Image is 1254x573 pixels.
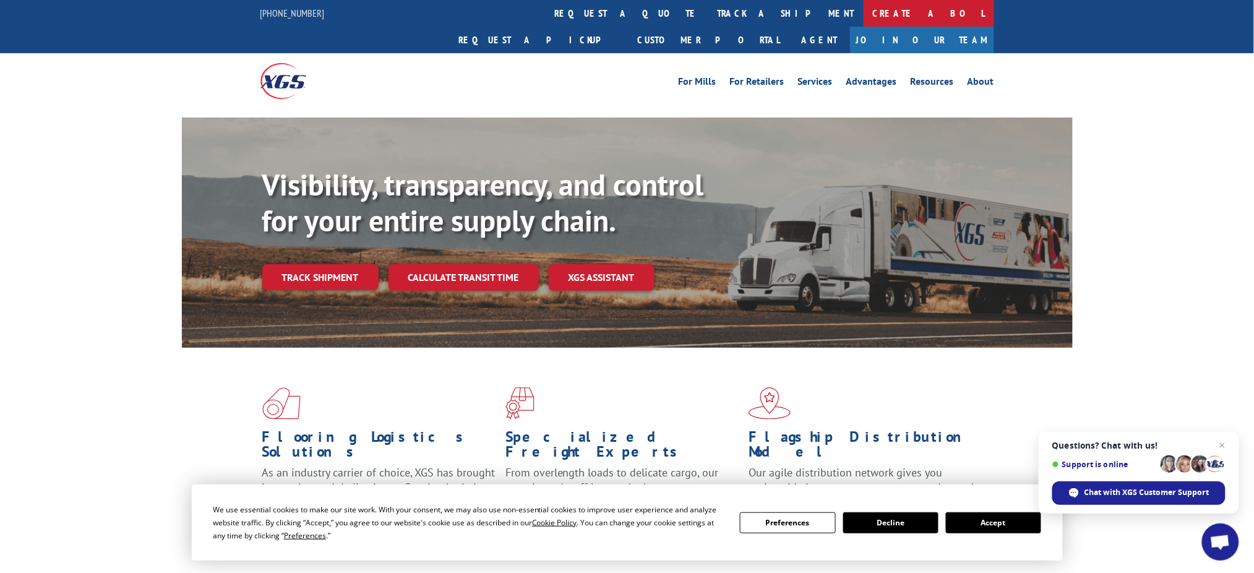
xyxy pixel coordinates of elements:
a: Resources [911,77,954,90]
span: Close chat [1215,438,1230,453]
span: Chat with XGS Customer Support [1084,487,1209,498]
a: About [968,77,994,90]
span: Our agile distribution network gives you nationwide inventory management on demand. [749,465,976,494]
div: Chat with XGS Customer Support [1052,481,1226,505]
span: Support is online [1052,460,1156,469]
a: Calculate transit time [389,264,539,291]
b: Visibility, transparency, and control for your entire supply chain. [262,165,704,239]
h1: Flagship Distribution Model [749,429,982,465]
span: As an industry carrier of choice, XGS has brought innovation and dedication to flooring logistics... [262,465,496,509]
img: xgs-icon-total-supply-chain-intelligence-red [262,387,301,420]
div: We use essential cookies to make our site work. With your consent, we may also use non-essential ... [213,503,725,542]
h1: Flooring Logistics Solutions [262,429,496,465]
a: Advantages [846,77,897,90]
a: Track shipment [262,264,379,290]
a: For Retailers [730,77,784,90]
button: Decline [843,512,938,533]
a: Agent [789,27,850,53]
a: Join Our Team [850,27,994,53]
button: Preferences [740,512,835,533]
span: Cookie Policy [532,517,577,528]
a: Request a pickup [450,27,629,53]
span: Questions? Chat with us! [1052,441,1226,450]
button: Accept [946,512,1041,533]
a: Customer Portal [629,27,789,53]
a: For Mills [679,77,716,90]
a: Services [798,77,833,90]
div: Open chat [1202,523,1239,561]
span: Preferences [284,530,326,541]
img: xgs-icon-focused-on-flooring-red [505,387,535,420]
div: Cookie Consent Prompt [192,485,1063,561]
img: xgs-icon-flagship-distribution-model-red [749,387,791,420]
p: From overlength loads to delicate cargo, our experienced staff knows the best way to move your fr... [505,465,739,520]
h1: Specialized Freight Experts [505,429,739,465]
a: [PHONE_NUMBER] [260,7,325,19]
a: XGS ASSISTANT [549,264,655,291]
